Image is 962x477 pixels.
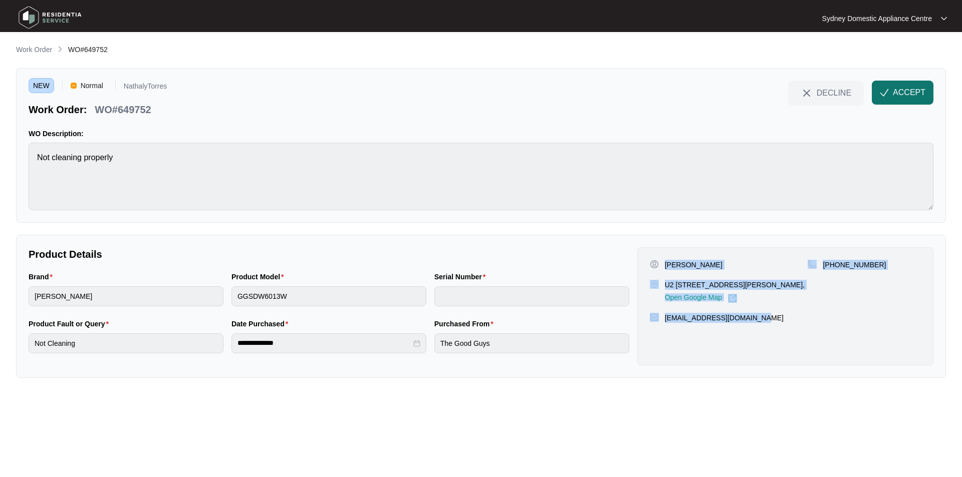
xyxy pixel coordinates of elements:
[788,81,864,105] button: close-IconDECLINE
[434,272,490,282] label: Serial Number
[29,129,933,139] p: WO Description:
[817,87,851,98] span: DECLINE
[29,247,629,261] p: Product Details
[29,143,933,210] textarea: Not cleaning properly
[29,333,223,353] input: Product Fault or Query
[16,45,52,55] p: Work Order
[231,272,288,282] label: Product Model
[68,46,108,54] span: WO#649752
[650,280,659,289] img: map-pin
[29,78,54,93] span: NEW
[231,286,426,306] input: Product Model
[650,260,659,269] img: user-pin
[29,103,87,117] p: Work Order:
[434,319,498,329] label: Purchased From
[237,338,411,348] input: Date Purchased
[665,313,784,323] p: [EMAIL_ADDRESS][DOMAIN_NAME]
[124,83,167,93] p: NathalyTorres
[77,78,107,93] span: Normal
[29,319,113,329] label: Product Fault or Query
[14,45,54,56] a: Work Order
[665,280,805,290] p: U2 [STREET_ADDRESS][PERSON_NAME],
[434,333,629,353] input: Purchased From
[665,294,737,303] a: Open Google Map
[56,45,64,53] img: chevron-right
[231,319,292,329] label: Date Purchased
[29,286,223,306] input: Brand
[650,313,659,322] img: map-pin
[872,81,933,105] button: check-IconACCEPT
[95,103,151,117] p: WO#649752
[822,14,932,24] p: Sydney Domestic Appliance Centre
[665,260,723,270] p: [PERSON_NAME]
[941,16,947,21] img: dropdown arrow
[728,294,737,303] img: Link-External
[15,3,85,33] img: residentia service logo
[823,260,886,270] p: [PHONE_NUMBER]
[880,88,889,97] img: check-Icon
[29,272,57,282] label: Brand
[808,260,817,269] img: map-pin
[801,87,813,99] img: close-Icon
[71,83,77,89] img: Vercel Logo
[434,286,629,306] input: Serial Number
[893,87,925,99] span: ACCEPT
